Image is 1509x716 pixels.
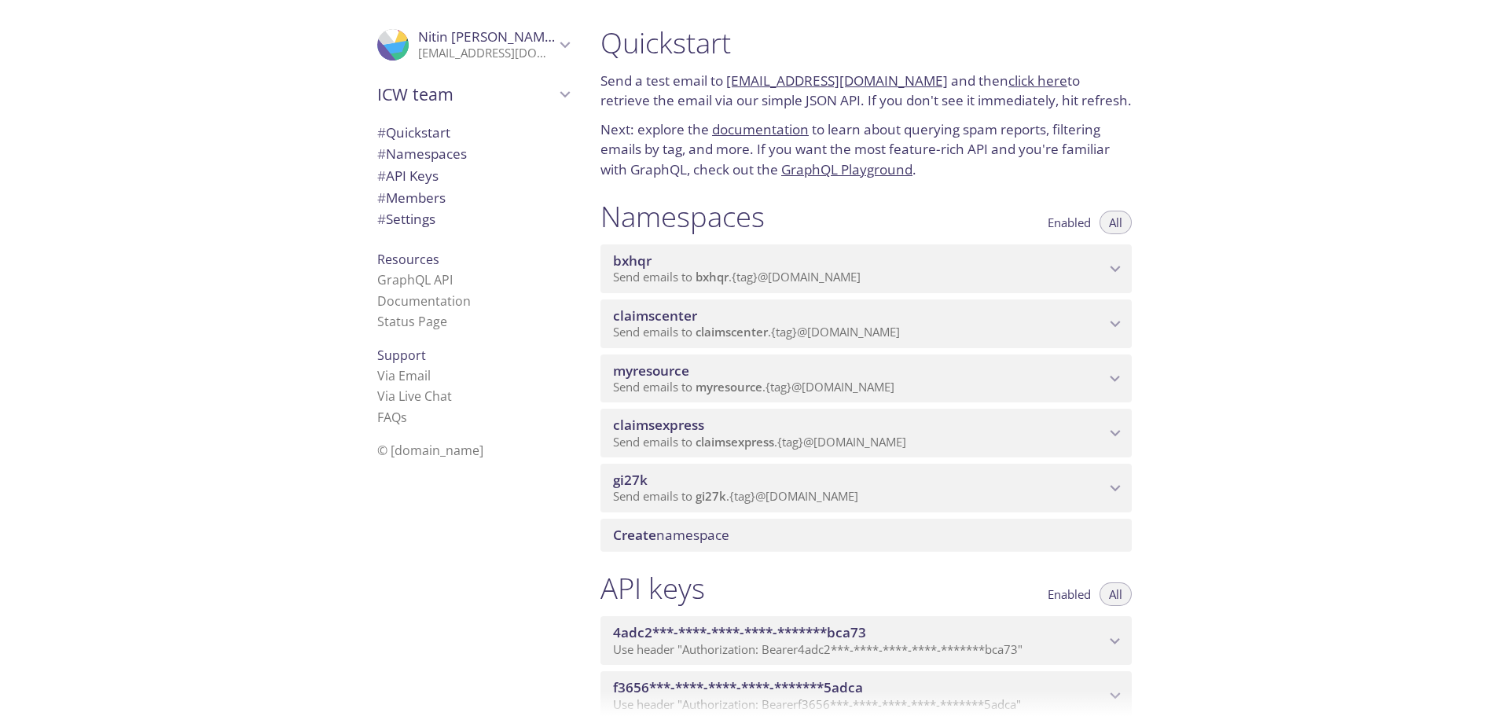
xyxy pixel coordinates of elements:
p: Next: explore the to learn about querying spam reports, filtering emails by tag, and more. If you... [600,119,1132,180]
div: Namespaces [365,143,582,165]
span: # [377,145,386,163]
div: gi27k namespace [600,464,1132,512]
span: Resources [377,251,439,268]
button: All [1100,582,1132,606]
span: claimsexpress [696,434,774,450]
span: # [377,189,386,207]
div: claimscenter namespace [600,299,1132,348]
span: Settings [377,210,435,228]
div: Team Settings [365,208,582,230]
span: Send emails to . {tag} @[DOMAIN_NAME] [613,488,858,504]
div: bxhqr namespace [600,244,1132,293]
span: API Keys [377,167,439,185]
a: FAQ [377,409,407,426]
span: claimsexpress [613,416,704,434]
div: claimsexpress namespace [600,409,1132,457]
span: bxhqr [613,252,652,270]
div: Nitin Jindal [365,19,582,71]
button: Enabled [1038,582,1100,606]
div: Quickstart [365,122,582,144]
div: myresource namespace [600,354,1132,403]
span: Send emails to . {tag} @[DOMAIN_NAME] [613,269,861,285]
span: # [377,167,386,185]
span: claimscenter [696,324,768,340]
a: GraphQL API [377,271,453,288]
p: [EMAIL_ADDRESS][DOMAIN_NAME] [418,46,555,61]
span: gi27k [613,471,648,489]
span: Namespaces [377,145,467,163]
span: # [377,210,386,228]
span: # [377,123,386,141]
div: API Keys [365,165,582,187]
a: GraphQL Playground [781,160,912,178]
div: ICW team [365,74,582,115]
div: Create namespace [600,519,1132,552]
span: namespace [613,526,729,544]
span: Send emails to . {tag} @[DOMAIN_NAME] [613,379,894,395]
a: click here [1008,72,1067,90]
a: Documentation [377,292,471,310]
a: documentation [712,120,809,138]
span: Quickstart [377,123,450,141]
button: Enabled [1038,211,1100,234]
span: s [401,409,407,426]
h1: API keys [600,571,705,606]
span: myresource [696,379,762,395]
div: Members [365,187,582,209]
span: Nitin [PERSON_NAME] [418,28,557,46]
button: All [1100,211,1132,234]
span: claimscenter [613,307,697,325]
h1: Namespaces [600,199,765,234]
span: bxhqr [696,269,729,285]
span: ICW team [377,83,555,105]
span: © [DOMAIN_NAME] [377,442,483,459]
span: myresource [613,362,689,380]
span: Send emails to . {tag} @[DOMAIN_NAME] [613,324,900,340]
span: Create [613,526,656,544]
span: Send emails to . {tag} @[DOMAIN_NAME] [613,434,906,450]
a: [EMAIL_ADDRESS][DOMAIN_NAME] [726,72,948,90]
span: Support [377,347,426,364]
a: Status Page [377,313,447,330]
a: Via Email [377,367,431,384]
h1: Quickstart [600,25,1132,61]
p: Send a test email to and then to retrieve the email via our simple JSON API. If you don't see it ... [600,71,1132,111]
span: gi27k [696,488,726,504]
a: Via Live Chat [377,387,452,405]
span: Members [377,189,446,207]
